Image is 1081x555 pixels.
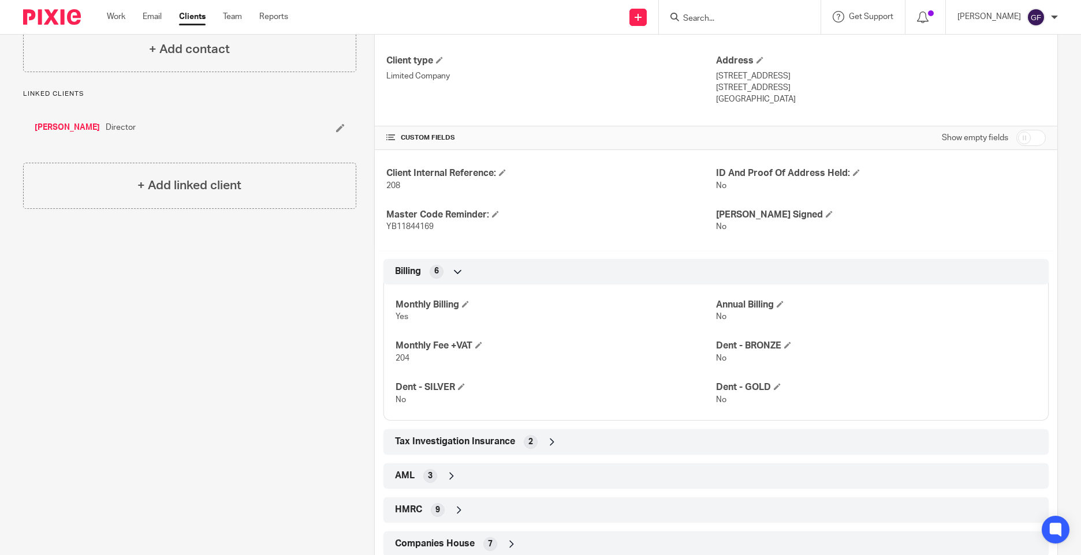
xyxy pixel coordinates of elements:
span: No [716,354,726,362]
h4: + Add contact [149,40,230,58]
span: No [716,182,726,190]
span: 2 [528,436,533,448]
span: Tax Investigation Insurance [395,436,515,448]
a: Clients [179,11,206,22]
span: No [396,396,406,404]
h4: Monthly Billing [396,299,716,311]
span: 6 [434,265,439,277]
span: No [716,396,726,404]
h4: ID And Proof Of Address Held: [716,167,1046,179]
span: YB11844169 [386,223,434,231]
span: 208 [386,182,400,190]
p: [PERSON_NAME] [957,11,1021,22]
span: Yes [396,313,408,321]
span: 3 [428,470,433,482]
h4: Dent - BRONZE [716,340,1037,352]
img: Pixie [23,9,81,25]
span: No [716,313,726,321]
span: Companies House [395,538,475,550]
a: Work [107,11,125,22]
p: [STREET_ADDRESS] [716,70,1046,82]
a: [PERSON_NAME] [35,122,100,133]
label: Show empty fields [942,132,1008,144]
h4: Master Code Reminder: [386,209,716,221]
p: [STREET_ADDRESS] [716,82,1046,93]
h4: Annual Billing [716,299,1037,311]
span: 7 [488,538,493,550]
h4: CUSTOM FIELDS [386,133,716,142]
span: AML [395,470,415,482]
span: Billing [395,265,421,277]
h4: Client type [386,55,716,67]
input: Search [682,14,786,24]
a: Email [143,11,162,22]
span: HMRC [395,504,422,516]
p: Limited Company [386,70,716,82]
a: Team [223,11,242,22]
span: Get Support [849,13,893,21]
p: [GEOGRAPHIC_DATA] [716,93,1046,105]
span: 204 [396,354,409,362]
span: Director [106,122,136,133]
h4: Address [716,55,1046,67]
h4: Dent - GOLD [716,381,1037,393]
span: 9 [435,504,440,516]
a: Reports [259,11,288,22]
h4: Monthly Fee +VAT [396,340,716,352]
img: svg%3E [1027,8,1045,27]
h4: Dent - SILVER [396,381,716,393]
h4: [PERSON_NAME] Signed [716,209,1046,221]
p: Linked clients [23,89,356,99]
h4: + Add linked client [137,177,241,194]
span: No [716,223,726,231]
h4: Client Internal Reference: [386,167,716,179]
